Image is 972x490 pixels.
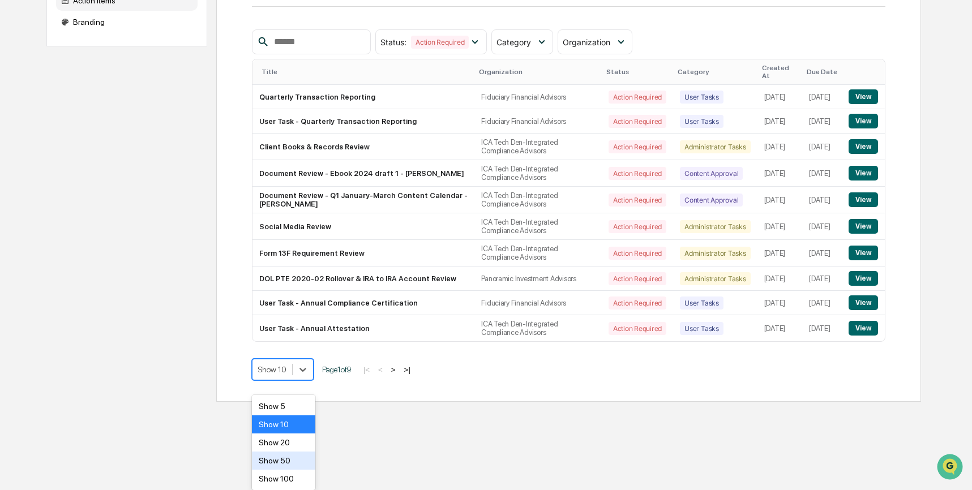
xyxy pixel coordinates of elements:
[252,415,316,433] div: Show 10
[757,291,802,315] td: [DATE]
[401,365,414,375] button: >|
[411,36,469,49] div: Action Required
[474,109,602,134] td: Fiduciary Financial Advisors
[849,89,877,104] button: View
[609,322,666,335] div: Action Required
[802,187,842,213] td: [DATE]
[802,160,842,187] td: [DATE]
[56,12,198,32] div: Branding
[849,192,877,207] button: View
[262,68,470,76] div: Title
[252,315,475,341] td: User Task - Annual Attestation
[609,167,666,180] div: Action Required
[680,194,743,207] div: Content Approval
[11,144,20,153] div: 🖐️
[609,115,666,128] div: Action Required
[380,37,406,47] span: Status :
[609,272,666,285] div: Action Required
[849,166,877,180] button: View
[252,160,475,187] td: Document Review - Ebook 2024 draft 1 - [PERSON_NAME]
[802,267,842,291] td: [DATE]
[680,272,750,285] div: Administrator Tasks
[474,160,602,187] td: ICA Tech Den-Integrated Compliance Advisors
[252,291,475,315] td: User Task - Annual Compliance Certification
[609,140,666,153] div: Action Required
[11,24,206,42] p: How can we help?
[252,433,316,452] div: Show 20
[757,134,802,160] td: [DATE]
[29,51,187,63] input: Clear
[252,240,475,267] td: Form 13F Requirement Review
[11,87,32,107] img: 1746055101610-c473b297-6a78-478c-a979-82029cc54cd1
[757,240,802,267] td: [DATE]
[80,191,137,200] a: Powered byPylon
[680,247,750,260] div: Administrator Tasks
[680,296,723,310] div: User Tasks
[802,291,842,315] td: [DATE]
[7,138,78,158] a: 🖐️Preclearance
[78,138,145,158] a: 🗄️Attestations
[802,134,842,160] td: [DATE]
[849,139,877,154] button: View
[807,68,837,76] div: Due Date
[609,220,666,233] div: Action Required
[38,87,186,98] div: Start new chat
[322,365,352,374] span: Page 1 of 9
[7,160,76,180] a: 🔎Data Lookup
[496,37,531,47] span: Category
[38,98,143,107] div: We're available if you need us!
[680,91,723,104] div: User Tasks
[609,194,666,207] div: Action Required
[192,90,206,104] button: Start new chat
[802,109,842,134] td: [DATE]
[388,365,399,375] button: >
[563,37,610,47] span: Organization
[757,267,802,291] td: [DATE]
[375,365,386,375] button: <
[252,85,475,109] td: Quarterly Transaction Reporting
[474,187,602,213] td: ICA Tech Den-Integrated Compliance Advisors
[802,240,842,267] td: [DATE]
[678,68,752,76] div: Category
[680,140,750,153] div: Administrator Tasks
[93,143,140,154] span: Attestations
[680,115,723,128] div: User Tasks
[252,213,475,240] td: Social Media Review
[936,453,966,483] iframe: Open customer support
[82,144,91,153] div: 🗄️
[606,68,669,76] div: Status
[680,167,743,180] div: Content Approval
[757,187,802,213] td: [DATE]
[252,109,475,134] td: User Task - Quarterly Transaction Reporting
[849,321,877,336] button: View
[757,213,802,240] td: [DATE]
[849,271,877,286] button: View
[474,213,602,240] td: ICA Tech Den-Integrated Compliance Advisors
[609,296,666,310] div: Action Required
[802,213,842,240] td: [DATE]
[474,267,602,291] td: Panoramic Investment Advisors
[849,219,877,234] button: View
[757,160,802,187] td: [DATE]
[252,134,475,160] td: Client Books & Records Review
[252,267,475,291] td: DOL PTE 2020-02 Rollover & IRA to IRA Account Review
[680,220,750,233] div: Administrator Tasks
[479,68,597,76] div: Organization
[252,452,316,470] div: Show 50
[762,64,798,80] div: Created At
[360,365,373,375] button: |<
[474,240,602,267] td: ICA Tech Den-Integrated Compliance Advisors
[113,192,137,200] span: Pylon
[609,247,666,260] div: Action Required
[849,114,877,128] button: View
[474,134,602,160] td: ICA Tech Den-Integrated Compliance Advisors
[680,322,723,335] div: User Tasks
[11,165,20,174] div: 🔎
[757,109,802,134] td: [DATE]
[23,164,71,175] span: Data Lookup
[474,291,602,315] td: Fiduciary Financial Advisors
[252,470,316,488] div: Show 100
[252,187,475,213] td: Document Review - Q1 January-March Content Calendar - [PERSON_NAME]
